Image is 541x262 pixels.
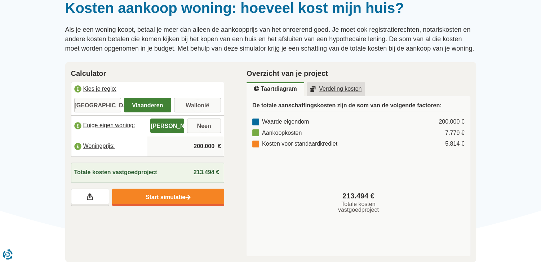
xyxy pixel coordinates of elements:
img: Start simulatie [185,194,191,201]
label: Neen [187,119,221,133]
span: 213.494 € [194,169,219,175]
label: [PERSON_NAME] [150,119,184,133]
div: 200.000 € [439,118,464,126]
h2: Overzicht van je project [247,68,470,79]
span: 213.494 € [342,191,374,201]
h2: Calculator [71,68,225,79]
p: Als je een woning koopt, betaal je meer dan alleen de aankoopprijs van het onroerend goed. Je moe... [65,25,476,53]
input: | [150,137,221,156]
div: Aankoopkosten [252,129,302,137]
a: Deel je resultaten [71,189,109,206]
label: Kies je regio: [71,82,224,98]
div: Waarde eigendom [252,118,309,126]
u: Verdeling kosten [310,86,362,92]
span: Totale kosten vastgoedproject [335,201,382,213]
label: Vlaanderen [124,98,171,112]
u: Taartdiagram [254,86,297,92]
label: [GEOGRAPHIC_DATA] [74,98,121,112]
div: 5.814 € [445,140,464,148]
h3: De totale aanschaffingskosten zijn de som van de volgende factoren: [252,102,465,112]
div: Kosten voor standaardkrediet [252,140,337,148]
label: Wallonië [174,98,221,112]
span: Totale kosten vastgoedproject [74,168,157,177]
div: 7.779 € [445,129,464,137]
label: Woningprijs: [71,138,148,154]
a: Start simulatie [112,189,224,206]
label: Enige eigen woning: [71,118,148,134]
span: € [218,142,221,151]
